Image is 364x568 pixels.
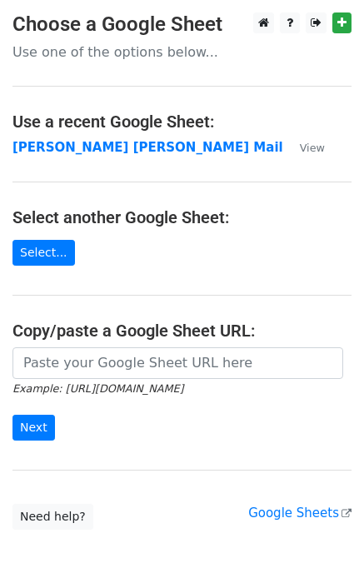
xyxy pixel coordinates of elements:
[12,12,352,37] h3: Choose a Google Sheet
[248,506,352,521] a: Google Sheets
[12,415,55,441] input: Next
[12,43,352,61] p: Use one of the options below...
[12,347,343,379] input: Paste your Google Sheet URL here
[12,140,283,155] a: [PERSON_NAME] [PERSON_NAME] Mail
[300,142,325,154] small: View
[12,321,352,341] h4: Copy/paste a Google Sheet URL:
[12,382,183,395] small: Example: [URL][DOMAIN_NAME]
[12,112,352,132] h4: Use a recent Google Sheet:
[283,140,325,155] a: View
[12,504,93,530] a: Need help?
[12,207,352,227] h4: Select another Google Sheet:
[12,240,75,266] a: Select...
